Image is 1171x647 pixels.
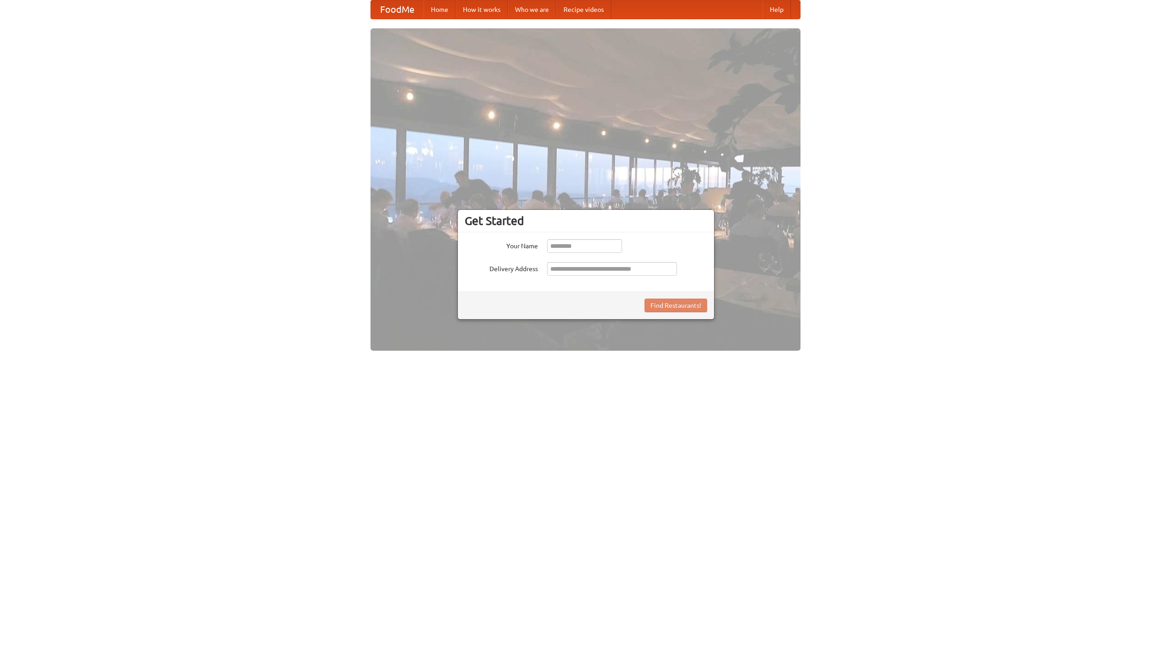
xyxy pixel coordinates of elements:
a: Who we are [508,0,556,19]
label: Delivery Address [465,262,538,273]
a: FoodMe [371,0,424,19]
a: Recipe videos [556,0,611,19]
label: Your Name [465,239,538,251]
a: How it works [456,0,508,19]
button: Find Restaurants! [645,299,707,312]
a: Home [424,0,456,19]
a: Help [763,0,791,19]
h3: Get Started [465,214,707,228]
